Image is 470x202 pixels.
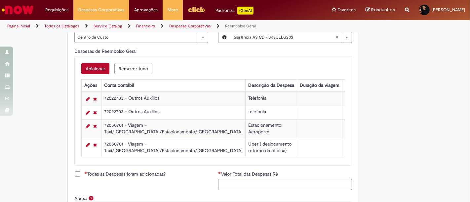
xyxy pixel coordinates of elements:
[297,79,342,91] th: Duração da viagem
[366,7,395,13] a: Rascunhos
[134,7,158,13] span: Aprovações
[84,95,92,103] a: Editar Linha 1
[237,7,254,15] p: +GenAi
[84,109,92,117] a: Editar Linha 2
[84,122,92,130] a: Editar Linha 3
[92,122,98,130] a: Remover linha 3
[432,7,465,13] span: [PERSON_NAME]
[342,79,379,91] th: Quilometragem
[92,141,98,149] a: Remover linha 4
[81,79,101,91] th: Ações
[101,79,245,91] th: Conta contábil
[5,20,308,32] ul: Trilhas de página
[168,7,178,13] span: More
[245,79,297,91] th: Descrição da Despesa
[84,171,87,174] span: Necessários
[92,95,98,103] a: Remover linha 1
[225,23,256,29] a: Reembolso Geral
[81,63,109,74] button: Add a row for Despesas de Reembolso Geral
[245,138,297,157] td: Uber ( deslocamento retorno da oficina)
[215,7,254,15] div: Padroniza
[87,195,95,201] span: Ajuda para Anexo
[245,92,297,106] td: Telefonia
[218,32,230,43] button: Centro de Custo, Visualizar este registro Ger#ncia AS CD - BR3ULLG203
[44,23,79,29] a: Todos os Catálogos
[77,32,195,43] span: Centro de Custo
[230,32,352,43] a: Ger#ncia AS CD - BR3ULLG203Limpar campo Centro de Custo
[7,23,30,29] a: Página inicial
[332,32,342,43] abbr: Limpar campo Centro de Custo
[101,106,245,119] td: 72022703 - Outros Auxílios
[188,5,206,15] img: click_logo_yellow_360x200.png
[101,92,245,106] td: 72022703 - Outros Auxílios
[114,63,152,74] button: Remove all rows for Despesas de Reembolso Geral
[218,171,221,174] span: Necessários
[371,7,395,13] span: Rascunhos
[169,23,211,29] a: Despesas Corporativas
[94,23,122,29] a: Service Catalog
[84,141,92,149] a: Editar Linha 4
[101,119,245,138] td: 72050701 - Viagem – Taxi/[GEOGRAPHIC_DATA]/Estacionamento/[GEOGRAPHIC_DATA]
[78,7,124,13] span: Despesas Corporativas
[92,109,98,117] a: Remover linha 2
[337,7,356,13] span: Favoritos
[45,7,68,13] span: Requisições
[221,171,279,177] span: Valor Total das Despesas R$
[74,195,87,201] label: Anexo
[218,179,352,190] input: Valor Total das Despesas R$
[101,138,245,157] td: 72050701 - Viagem – Taxi/[GEOGRAPHIC_DATA]/Estacionamento/[GEOGRAPHIC_DATA]
[74,48,138,54] span: Despesas de Reembolso Geral
[245,119,297,138] td: Estacionamento Aeroporto
[84,171,166,177] span: Todas as Despesas foram adicionadas?
[1,3,35,17] img: ServiceNow
[136,23,155,29] a: Financeiro
[234,32,335,43] span: Ger#ncia AS CD - BR3ULLG203
[245,106,297,119] td: telefonia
